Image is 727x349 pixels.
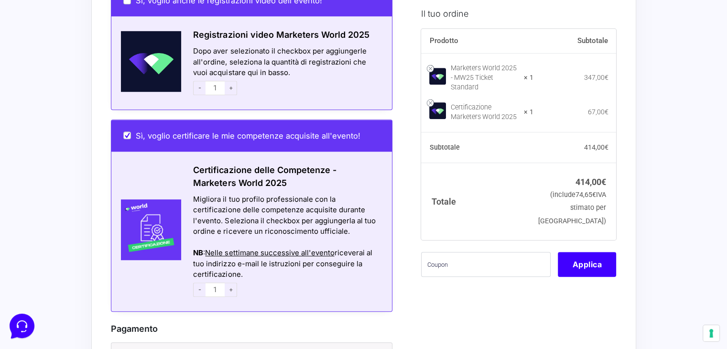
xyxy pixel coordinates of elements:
[193,237,380,248] div: Azioni del messaggio
[8,8,161,23] h2: Ciao da Marketers 👋
[193,248,203,257] strong: NB
[193,283,206,297] span: -
[575,191,596,199] span: 74,65
[111,31,182,92] img: Schermata-2022-04-11-alle-18.28.41.png
[451,103,518,122] div: Certificazione Marketers World 2025
[604,74,608,81] span: €
[601,177,606,187] span: €
[206,81,225,95] input: 1
[587,108,608,116] bdi: 67,00
[703,325,719,341] button: Le tue preferenze relative al consenso per le tecnologie di tracciamento
[136,131,360,141] span: Sì, voglio certificare le mie competenze acquisite all'evento!
[421,163,533,240] th: Totale
[193,81,206,95] span: -
[8,312,36,340] iframe: Customerly Messenger Launcher
[8,261,66,283] button: Home
[111,322,393,335] h3: Pagamento
[421,132,533,163] th: Subtotale
[205,248,334,257] span: Nelle settimane successive all'evento
[193,248,380,280] div: : riceverai al tuo indirizzo e-mail le istruzioni per conseguire la certificazione.
[111,199,182,260] img: Certificazione-MW24-300x300-1.jpg
[206,283,225,297] input: 1
[147,274,161,283] p: Aiuto
[524,73,533,83] strong: × 1
[181,46,392,98] div: Dopo aver selezionato il checkbox per aggiungerle all'ordine, seleziona la quantità di registrazi...
[31,54,50,73] img: dark
[533,29,617,54] th: Subtotale
[584,143,608,151] bdi: 414,00
[421,252,551,277] input: Coupon
[524,108,533,117] strong: × 1
[83,274,109,283] p: Messaggi
[66,261,125,283] button: Messaggi
[575,177,606,187] bdi: 414,00
[604,143,608,151] span: €
[125,261,184,283] button: Aiuto
[102,119,176,126] a: Apri Centro Assistenza
[225,283,237,297] span: +
[225,81,237,95] span: +
[538,191,606,225] small: (include IVA stimato per [GEOGRAPHIC_DATA])
[193,30,369,40] span: Registrazioni video Marketers World 2025
[421,7,616,20] h3: Il tuo ordine
[584,74,608,81] bdi: 347,00
[46,54,65,73] img: dark
[62,86,141,94] span: Inizia una conversazione
[421,29,533,54] th: Prodotto
[15,80,176,99] button: Inizia una conversazione
[592,191,596,199] span: €
[22,139,156,149] input: Cerca un articolo...
[15,38,81,46] span: Le tue conversazioni
[29,274,45,283] p: Home
[429,68,446,85] img: Marketers World 2025 - MW25 Ticket Standard
[193,165,336,188] span: Certificazione delle Competenze - Marketers World 2025
[604,108,608,116] span: €
[15,119,75,126] span: Trova una risposta
[558,252,616,277] button: Applica
[123,131,131,139] input: Sì, voglio certificare le mie competenze acquisite all'evento!
[193,194,380,237] div: Migliora il tuo profilo professionale con la certificazione delle competenze acquisite durante l'...
[451,64,518,92] div: Marketers World 2025 - MW25 Ticket Standard
[429,103,446,120] img: Certificazione Marketers World 2025
[15,54,34,73] img: dark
